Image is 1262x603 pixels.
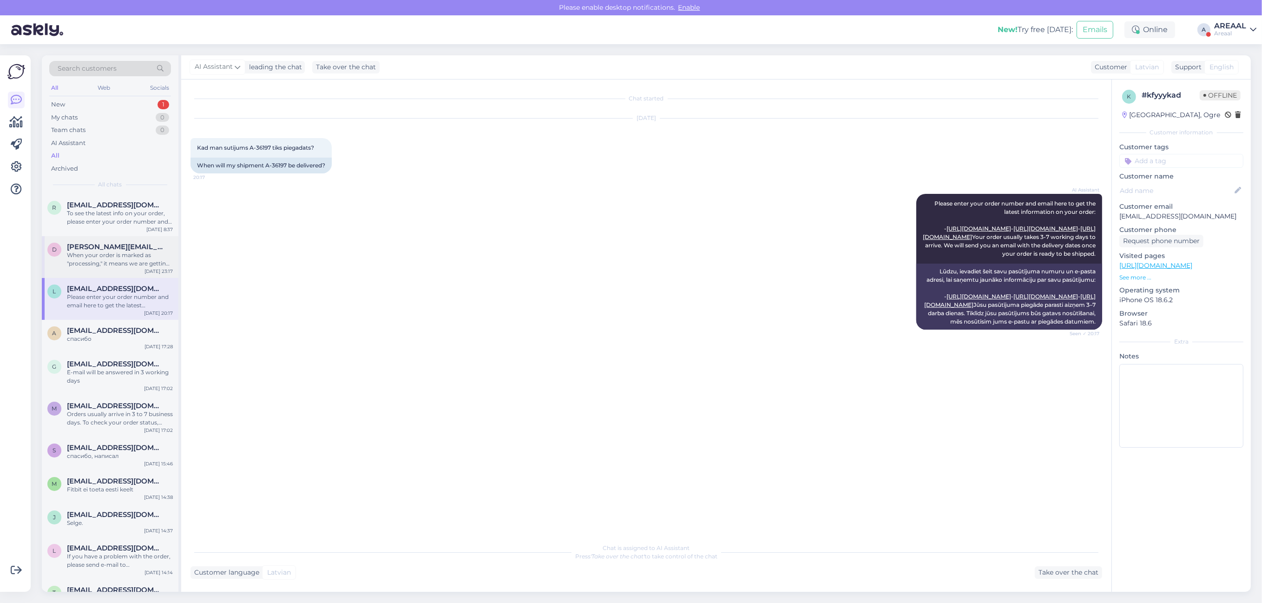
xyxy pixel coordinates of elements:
div: Extra [1119,338,1243,346]
div: When will my shipment A-36197 be delivered? [191,158,332,173]
p: Operating system [1119,285,1243,295]
div: If you have a problem with the order, please send e-mail to [EMAIL_ADDRESS][DOMAIN_NAME] [67,552,173,569]
div: Orders usually arrive in 3 to 7 business days. To check your order status, please enter your orde... [67,410,173,427]
span: a [53,330,57,337]
a: AREAALAreaal [1214,22,1256,37]
div: Online [1124,21,1175,38]
span: Press to take control of the chat [575,553,717,560]
span: Kad man sutijums A-36197 tiks piegadats? [197,144,314,151]
input: Add a tag [1119,154,1243,168]
div: Web [96,82,112,94]
span: Seen ✓ 20:17 [1065,330,1099,337]
div: Chat started [191,94,1102,103]
p: Notes [1119,351,1243,361]
div: Customer language [191,568,259,577]
div: All [51,151,59,160]
a: [URL][DOMAIN_NAME] [1013,293,1078,300]
div: # kfyyykad [1142,90,1200,101]
div: спасибо, написал [67,452,173,460]
span: 20:17 [193,174,228,181]
div: My chats [51,113,78,122]
p: Visited pages [1119,251,1243,261]
span: ae.leontyev@gmail.com [67,326,164,335]
span: Latvian [1135,62,1159,72]
span: linardsgrudulis2008@gmail.com [67,285,164,293]
p: Customer email [1119,202,1243,212]
div: A [1197,23,1210,36]
a: [URL][DOMAIN_NAME] [1013,225,1078,232]
span: m [52,405,57,412]
div: To see the latest info on your order, please enter your order number and email at one of these li... [67,209,173,226]
span: AI Assistant [1065,186,1099,193]
span: m [52,480,57,487]
div: When your order is marked as "processing," it means we are getting it ready for shipment. This in... [67,251,173,268]
div: спасибо [67,335,173,343]
span: Offline [1200,90,1241,100]
span: daniel.lehiste@gmail.com [67,243,164,251]
span: l [53,547,56,554]
span: g [53,363,57,370]
div: Customer [1091,62,1127,72]
div: [DATE] 17:28 [145,343,173,350]
span: k [1127,93,1131,100]
a: [URL][DOMAIN_NAME] [1119,261,1192,270]
div: Request phone number [1119,235,1203,247]
span: English [1209,62,1234,72]
span: d [52,246,57,253]
div: E-mail will be answered in 3 working days [67,368,173,385]
p: Customer name [1119,172,1243,181]
p: Safari 18.6 [1119,318,1243,328]
span: jakobremmel@gmail.com [67,510,164,519]
p: Browser [1119,309,1243,318]
div: Selge. [67,519,173,527]
p: [EMAIL_ADDRESS][DOMAIN_NAME] [1119,212,1243,221]
span: l [53,288,56,295]
span: t [53,589,56,596]
div: [GEOGRAPHIC_DATA], Ogre [1122,110,1220,120]
div: [DATE] 17:02 [144,385,173,392]
div: Support [1171,62,1202,72]
span: tallinn75@gmail.com [67,586,164,594]
img: Askly Logo [7,63,25,80]
div: [DATE] 15:46 [144,460,173,467]
div: AREAAL [1214,22,1246,30]
p: See more ... [1119,273,1243,282]
div: 0 [156,126,169,135]
p: iPhone OS 18.6.2 [1119,295,1243,305]
span: s [53,447,56,454]
div: [DATE] 14:14 [145,569,173,576]
i: 'Take over the chat' [591,553,644,560]
span: Chat is assigned to AI Assistant [603,544,690,551]
span: lileikistomas@gmail.com [67,544,164,552]
div: [DATE] 14:37 [144,527,173,534]
span: r [53,204,57,211]
div: [DATE] 20:17 [144,310,173,317]
span: Search customers [58,64,117,73]
div: Fitbit ei toeta eesti keelt [67,485,173,494]
span: j [53,514,56,521]
span: Latvian [267,568,291,577]
div: All [49,82,60,94]
div: Areaal [1214,30,1246,37]
div: leading the chat [245,62,302,72]
div: Customer information [1119,128,1243,137]
div: Try free [DATE]: [998,24,1073,35]
span: gregorykalugin2002@gmail.com [67,360,164,368]
span: rain5891@gmail.com [67,201,164,209]
input: Add name [1120,186,1233,196]
div: New [51,100,65,109]
span: Please enter your order number and email here to get the latest information on your order: - - - ... [923,200,1097,257]
a: [URL][DOMAIN_NAME] [946,225,1011,232]
div: 0 [156,113,169,122]
span: Enable [676,3,703,12]
div: Team chats [51,126,85,135]
span: AI Assistant [195,62,233,72]
div: Take over the chat [1035,566,1102,579]
div: 1 [158,100,169,109]
div: Please enter your order number and email here to get the latest information on your order: - [URL... [67,293,173,310]
div: [DATE] 17:02 [144,427,173,434]
p: Customer tags [1119,142,1243,152]
span: All chats [99,180,122,189]
span: simeyko@ukr.net [67,444,164,452]
span: merikesaaremagi@gmail.com [67,477,164,485]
